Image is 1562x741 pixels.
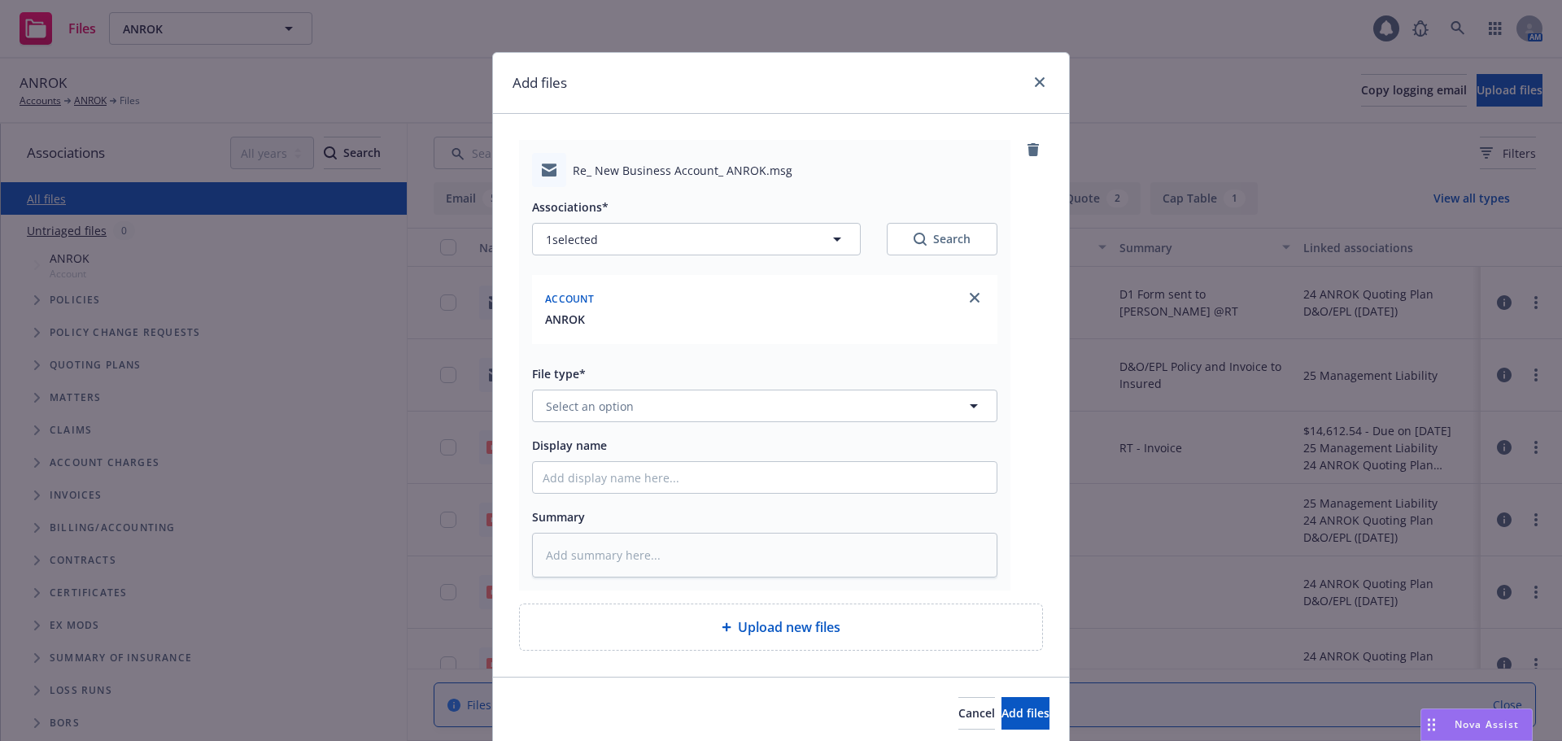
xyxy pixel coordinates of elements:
[1023,140,1043,159] a: remove
[545,292,594,306] span: Account
[513,72,567,94] h1: Add files
[1421,709,1442,740] div: Drag to move
[545,311,585,328] button: ANROK
[914,233,927,246] svg: Search
[1001,705,1049,721] span: Add files
[958,705,995,721] span: Cancel
[546,398,634,415] span: Select an option
[914,231,971,247] div: Search
[958,697,995,730] button: Cancel
[519,604,1043,651] div: Upload new files
[546,231,598,248] span: 1 selected
[532,223,861,255] button: 1selected
[532,199,609,215] span: Associations*
[533,462,997,493] input: Add display name here...
[573,162,792,179] span: Re_ New Business Account_ ANROK.msg
[532,438,607,453] span: Display name
[532,390,997,422] button: Select an option
[532,366,586,381] span: File type*
[532,509,585,525] span: Summary
[887,223,997,255] button: SearchSearch
[1420,708,1533,741] button: Nova Assist
[965,288,984,307] a: close
[1001,697,1049,730] button: Add files
[1455,717,1519,731] span: Nova Assist
[1030,72,1049,92] a: close
[738,617,840,637] span: Upload new files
